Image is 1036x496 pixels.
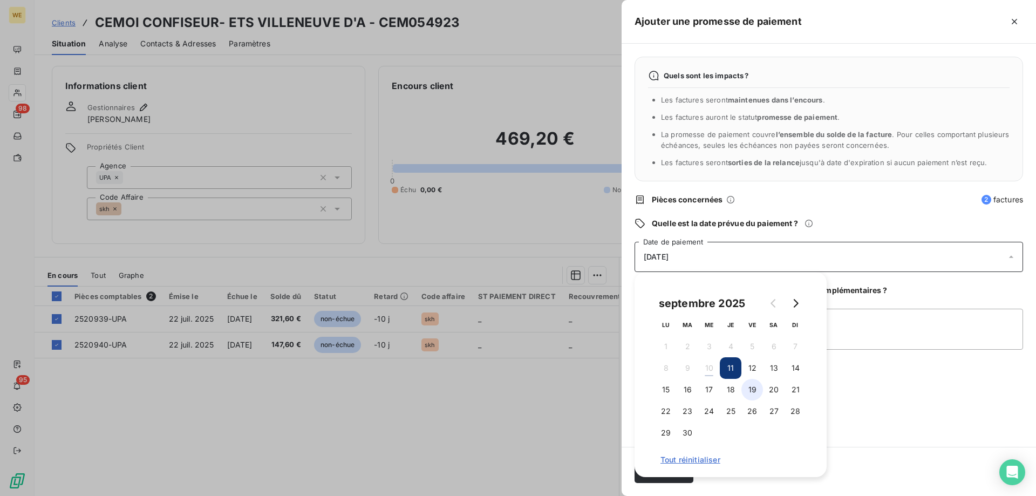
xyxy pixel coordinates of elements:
h5: Ajouter une promesse de paiement [635,14,802,29]
div: septembre 2025 [655,295,749,312]
th: dimanche [785,314,806,336]
th: lundi [655,314,677,336]
th: samedi [763,314,785,336]
span: La promesse de paiement couvre . Pour celles comportant plusieurs échéances, seules les échéances... [661,130,1010,150]
button: 6 [763,336,785,357]
button: Go to previous month [763,293,785,314]
button: 9 [677,357,698,379]
span: Quels sont les impacts ? [664,71,749,80]
button: 22 [655,400,677,422]
span: Les factures seront jusqu'à date d'expiration si aucun paiement n’est reçu. [661,158,987,167]
button: 16 [677,379,698,400]
button: 26 [741,400,763,422]
button: 19 [741,379,763,400]
span: Pièces concernées [652,194,723,205]
button: 30 [677,422,698,444]
button: 21 [785,379,806,400]
span: Quelle est la date prévue du paiement ? [652,218,798,229]
button: 8 [655,357,677,379]
th: vendredi [741,314,763,336]
button: 23 [677,400,698,422]
button: 15 [655,379,677,400]
span: promesse de paiement [757,113,837,121]
button: 10 [698,357,720,379]
textarea: [DATE] [635,309,1023,350]
span: l’ensemble du solde de la facture [776,130,892,139]
span: Tout réinitialiser [660,456,801,464]
button: 29 [655,422,677,444]
span: sorties de la relance [728,158,800,167]
button: 28 [785,400,806,422]
button: 14 [785,357,806,379]
button: Go to next month [785,293,806,314]
button: 7 [785,336,806,357]
button: 25 [720,400,741,422]
button: 1 [655,336,677,357]
button: 3 [698,336,720,357]
button: 13 [763,357,785,379]
span: Les factures seront . [661,96,825,104]
div: Open Intercom Messenger [999,459,1025,485]
button: 5 [741,336,763,357]
span: maintenues dans l’encours [728,96,823,104]
th: mardi [677,314,698,336]
button: 2 [677,336,698,357]
button: 18 [720,379,741,400]
th: mercredi [698,314,720,336]
th: jeudi [720,314,741,336]
button: 12 [741,357,763,379]
span: 2 [982,195,991,205]
span: [DATE] [644,253,669,261]
button: 11 [720,357,741,379]
button: 27 [763,400,785,422]
button: 17 [698,379,720,400]
button: 4 [720,336,741,357]
span: Les factures auront le statut . [661,113,840,121]
span: factures [982,194,1023,205]
button: 20 [763,379,785,400]
button: 24 [698,400,720,422]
